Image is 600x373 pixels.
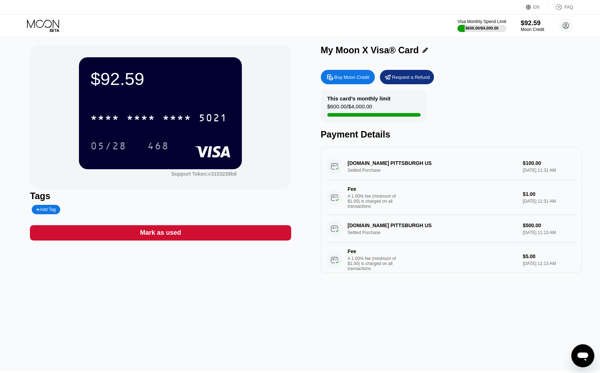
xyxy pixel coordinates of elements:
div: Visa Monthly Spend Limit$600.00/$4,000.00 [457,19,506,32]
div: $92.59 [90,69,230,89]
div: Add Tag [36,207,55,212]
div: EN [533,5,539,10]
div: Buy Moon Credit [334,74,369,80]
div: Buy Moon Credit [321,70,375,84]
div: Tags [30,191,291,201]
div: Request a Refund [392,74,430,80]
div: Mark as used [30,225,291,241]
div: [DATE] 11:31 AM [523,199,576,204]
div: $600.00 / $4,000.00 [327,103,372,113]
div: Support Token: c3153239b9 [171,171,236,177]
div: $5.00 [523,253,576,259]
div: 05/28 [85,137,132,155]
div: A 1.00% fee (minimum of $1.00) is charged on all transactions [348,194,402,209]
div: FeeA 1.00% fee (minimum of $1.00) is charged on all transactions$5.00[DATE] 11:13 AM [326,243,576,277]
div: Add Tag [32,205,60,214]
div: [DATE] 11:13 AM [523,261,576,266]
div: Request a Refund [380,70,434,84]
div: 468 [142,137,174,155]
div: Payment Details [321,129,582,140]
div: 05/28 [90,141,126,153]
div: Moon Credit [521,27,544,32]
div: $600.00 / $4,000.00 [465,26,498,30]
div: FAQ [564,5,573,10]
div: FAQ [548,4,573,11]
div: Fee [348,186,398,192]
div: Visa Monthly Spend Limit [457,19,506,24]
iframe: Button to launch messaging window, conversation in progress [571,344,594,367]
div: $92.59 [521,19,544,27]
div: This card’s monthly limit [327,95,391,102]
div: Fee [348,248,398,254]
div: Support Token:c3153239b9 [171,171,236,177]
div: My Moon X Visa® Card [321,45,419,55]
div: Mark as used [140,229,181,237]
div: A 1.00% fee (minimum of $1.00) is charged on all transactions [348,256,402,271]
div: 5021 [199,113,227,125]
div: $1.00 [523,191,576,197]
div: 468 [147,141,169,153]
div: EN [526,4,548,11]
div: $92.59Moon Credit [521,19,544,32]
div: FeeA 1.00% fee (minimum of $1.00) is charged on all transactions$1.00[DATE] 11:31 AM [326,180,576,215]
